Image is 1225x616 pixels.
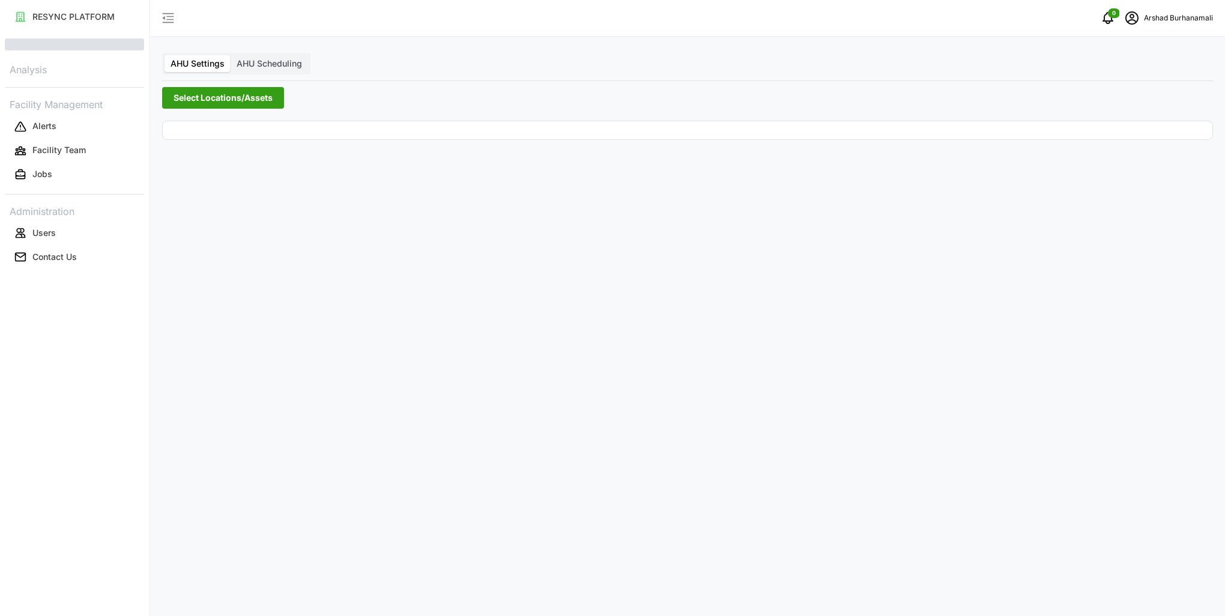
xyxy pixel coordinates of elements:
[5,221,144,245] a: Users
[5,202,144,219] p: Administration
[32,120,56,132] p: Alerts
[171,58,225,68] span: AHU Settings
[5,245,144,269] a: Contact Us
[32,144,86,156] p: Facility Team
[5,6,144,28] button: RESYNC PLATFORM
[5,246,144,268] button: Contact Us
[1120,6,1144,30] button: schedule
[32,168,52,180] p: Jobs
[5,139,144,163] a: Facility Team
[1096,6,1120,30] button: notifications
[32,251,77,263] p: Contact Us
[5,164,144,186] button: Jobs
[174,88,273,108] span: Select Locations/Assets
[1144,13,1213,24] p: Arshad Burhanamali
[5,222,144,244] button: Users
[5,95,144,112] p: Facility Management
[5,115,144,139] a: Alerts
[237,58,302,68] span: AHU Scheduling
[1112,9,1116,17] span: 0
[5,116,144,137] button: Alerts
[5,163,144,187] a: Jobs
[32,11,115,23] p: RESYNC PLATFORM
[5,60,144,77] p: Analysis
[32,227,56,239] p: Users
[162,87,284,109] button: Select Locations/Assets
[5,140,144,162] button: Facility Team
[5,5,144,29] a: RESYNC PLATFORM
